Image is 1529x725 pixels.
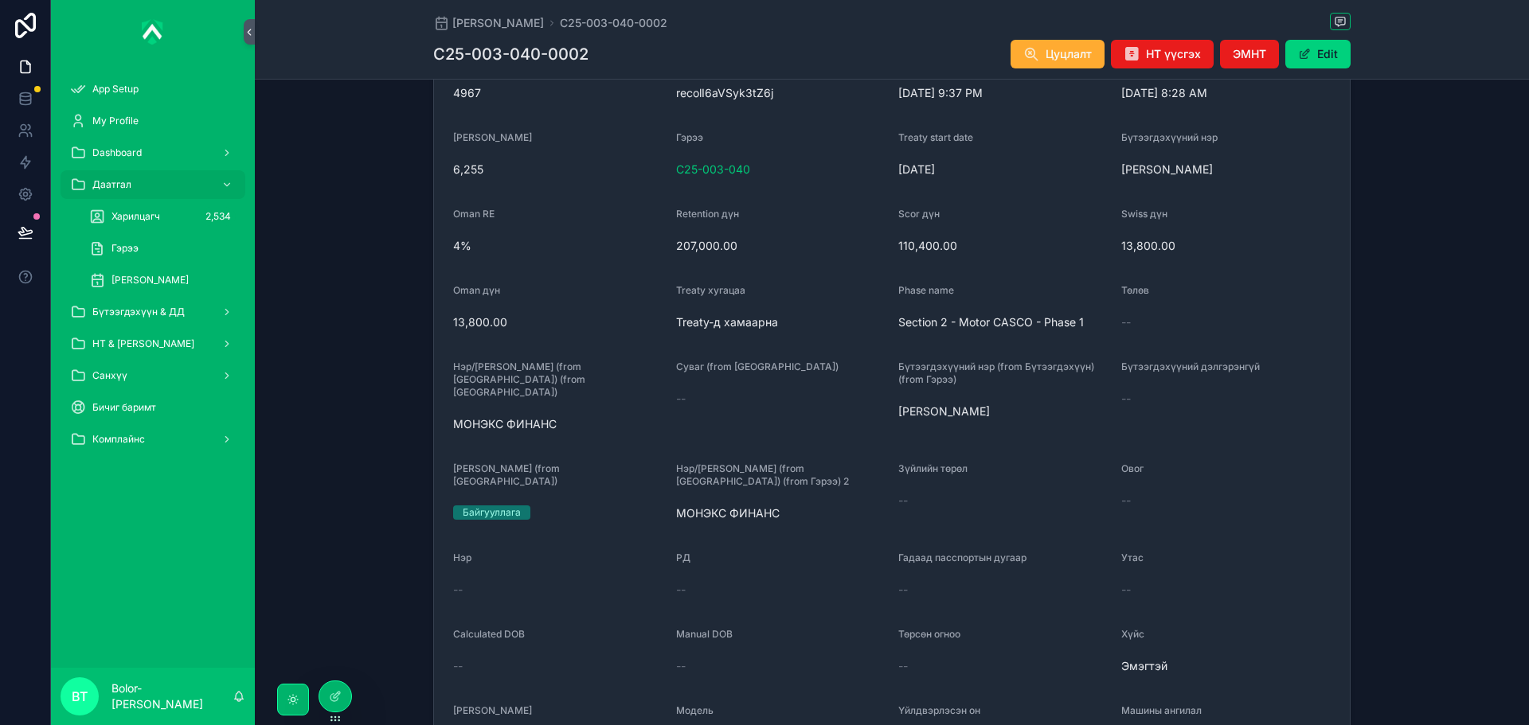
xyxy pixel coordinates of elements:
a: Комплайнс [61,425,245,454]
span: Treaty-д хамаарна [676,314,886,330]
span: МОНЭКС ФИНАНС [453,416,663,432]
button: Цуцлалт [1011,40,1105,68]
a: НТ & [PERSON_NAME] [61,329,245,358]
span: [PERSON_NAME] [452,15,544,31]
span: Нэр/[PERSON_NAME] (from [GEOGRAPHIC_DATA]) (from [GEOGRAPHIC_DATA]) [453,361,585,398]
span: 207,000.00 [676,238,886,254]
span: Dashboard [92,146,142,159]
span: Хүйс [1121,628,1144,640]
span: МОНЭКС ФИНАНС [676,505,886,521]
span: Calculated DOB [453,628,525,640]
span: BT [72,687,88,706]
span: -- [898,582,908,598]
span: Овог [1121,462,1144,474]
span: Бүтээгдэхүүний нэр [1121,131,1218,143]
span: Manual DOB [676,628,733,640]
a: Даатгал [61,170,245,199]
span: Даатгал [92,178,131,191]
span: [PERSON_NAME] [1121,162,1332,177]
span: -- [676,582,686,598]
span: [PERSON_NAME] (from [GEOGRAPHIC_DATA]) [453,462,560,487]
span: Swiss дүн [1121,208,1167,220]
span: НТ & [PERSON_NAME] [92,337,194,350]
span: Oman дүн [453,284,500,296]
p: Bolor-[PERSON_NAME] [111,680,233,712]
span: Харилцагч [111,210,160,223]
span: Цуцлалт [1046,46,1092,62]
span: [PERSON_NAME] [898,403,1109,419]
span: [PERSON_NAME] [453,704,532,716]
span: Treaty хугацаа [676,284,745,296]
a: C25-003-040 [676,162,750,177]
span: 4% [453,238,663,254]
span: [PERSON_NAME] [453,131,532,143]
a: [PERSON_NAME] [80,266,245,294]
span: [PERSON_NAME] [111,274,189,286]
div: scrollable content [51,64,255,474]
span: Гадаад пасспортын дугаар [898,552,1027,563]
span: -- [453,582,463,598]
span: Нэр [453,552,471,563]
span: Санхүү [92,369,127,382]
span: Суваг (from [GEOGRAPHIC_DATA]) [676,361,839,372]
a: [PERSON_NAME] [433,15,544,31]
span: -- [1121,314,1131,330]
a: Бүтээгдэхүүн & ДД [61,298,245,326]
span: -- [1121,391,1131,407]
span: [DATE] [898,162,1109,177]
span: -- [676,658,686,674]
span: Үйлдвэрлэсэн он [898,704,980,716]
span: 4967 [453,85,663,101]
span: -- [1121,493,1131,509]
span: Бүтээгдэхүүн & ДД [92,306,185,318]
span: recolI6aVSyk3tZ6j [676,85,886,101]
a: C25-003-040-0002 [560,15,667,31]
button: Edit [1285,40,1351,68]
span: -- [898,658,908,674]
span: Retention дүн [676,208,739,220]
span: НТ үүсгэх [1146,46,1201,62]
a: Dashboard [61,138,245,167]
span: -- [1121,582,1131,598]
img: App logo [142,19,164,45]
span: Төлөв [1121,284,1149,296]
span: [DATE] 9:37 PM [898,85,1109,101]
span: Нэр/[PERSON_NAME] (from [GEOGRAPHIC_DATA]) (from Гэрээ) 2 [676,462,849,487]
a: Гэрээ [80,234,245,263]
span: Эмэгтэй [1121,658,1332,674]
span: ЭМНТ [1233,46,1266,62]
span: 110,400.00 [898,238,1109,254]
a: My Profile [61,107,245,135]
span: Бичиг баримт [92,401,156,414]
span: Зүйлийн төрөл [898,462,968,474]
span: 6,255 [453,162,663,177]
span: Section 2 - Motor CASCO - Phase 1 [898,314,1109,330]
span: Scor дүн [898,208,940,220]
span: -- [676,391,686,407]
span: Гэрээ [111,242,139,255]
span: Комплайнс [92,433,145,446]
h1: C25-003-040-0002 [433,43,589,65]
div: Байгууллага [463,505,521,520]
button: ЭМНТ [1220,40,1279,68]
a: App Setup [61,75,245,103]
span: Машины ангилал [1121,704,1202,716]
span: РД [676,552,690,563]
a: Бичиг баримт [61,393,245,422]
button: НТ үүсгэх [1111,40,1214,68]
span: Бүтээгдэхүүний нэр (from Бүтээгдэхүүн) (from Гэрээ) [898,361,1094,385]
span: My Profile [92,115,139,127]
span: -- [453,658,463,674]
a: Санхүү [61,361,245,390]
a: Харилцагч2,534 [80,202,245,231]
span: Бүтээгдэхүүний дэлгэрэнгүй [1121,361,1260,372]
span: 13,800.00 [453,314,663,330]
span: -- [898,493,908,509]
span: 13,800.00 [1121,238,1332,254]
span: Treaty start date [898,131,973,143]
span: Төрсөн огноо [898,628,960,640]
span: App Setup [92,83,139,95]
span: Модель [676,704,714,716]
